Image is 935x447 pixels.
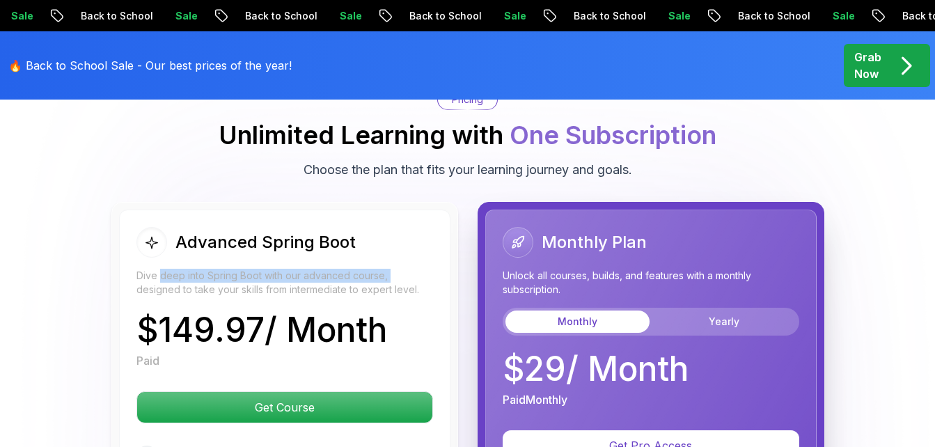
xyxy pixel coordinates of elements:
[652,311,796,333] button: Yearly
[691,9,736,23] p: Sale
[198,9,243,23] p: Sale
[854,49,881,82] p: Grab Now
[503,391,567,408] p: Paid Monthly
[452,93,483,107] p: Pricing
[527,9,572,23] p: Sale
[268,9,363,23] p: Back to School
[304,160,632,180] p: Choose the plan that fits your learning journey and goals.
[136,391,433,423] button: Get Course
[136,400,433,414] a: Get Course
[432,9,527,23] p: Back to School
[136,313,387,347] p: $ 149.97 / Month
[856,9,900,23] p: Sale
[510,120,716,150] span: One Subscription
[34,9,79,23] p: Sale
[363,9,407,23] p: Sale
[104,9,198,23] p: Back to School
[503,269,799,297] p: Unlock all courses, builds, and features with a monthly subscription.
[505,311,650,333] button: Monthly
[219,121,716,149] h2: Unlimited Learning with
[503,352,689,386] p: $ 29 / Month
[8,57,292,74] p: 🔥 Back to School Sale - Our best prices of the year!
[175,231,356,253] h2: Advanced Spring Boot
[597,9,691,23] p: Back to School
[136,352,159,369] p: Paid
[761,9,856,23] p: Back to School
[137,392,432,423] p: Get Course
[136,269,433,297] p: Dive deep into Spring Boot with our advanced course, designed to take your skills from intermedia...
[542,231,647,253] h2: Monthly Plan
